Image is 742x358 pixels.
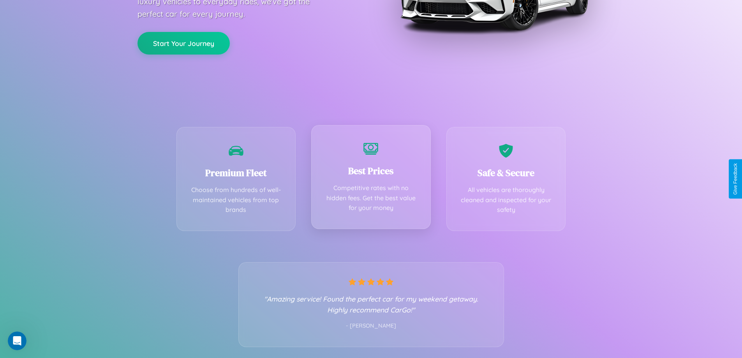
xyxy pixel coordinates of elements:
p: "Amazing service! Found the perfect car for my weekend getaway. Highly recommend CarGo!" [254,293,488,315]
h3: Safe & Secure [458,166,554,179]
p: All vehicles are thoroughly cleaned and inspected for your safety [458,185,554,215]
div: Give Feedback [733,163,738,195]
p: Competitive rates with no hidden fees. Get the best value for your money [323,183,419,213]
iframe: Intercom live chat [8,332,26,350]
h3: Premium Fleet [189,166,284,179]
button: Start Your Journey [137,32,230,55]
p: - [PERSON_NAME] [254,321,488,331]
p: Choose from hundreds of well-maintained vehicles from top brands [189,185,284,215]
h3: Best Prices [323,164,419,177]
